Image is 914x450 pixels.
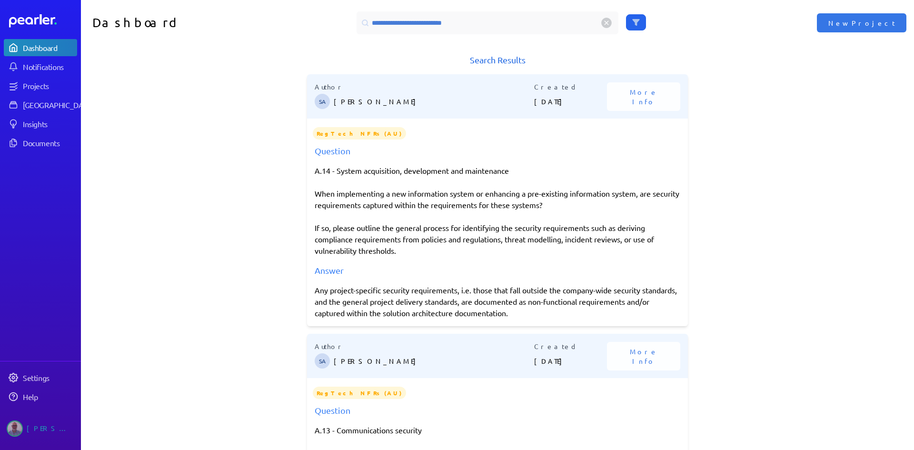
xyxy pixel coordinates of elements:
a: Projects [4,77,77,94]
button: New Project [817,13,906,32]
p: Created [534,82,607,92]
span: Steve Ackermann [315,353,330,369]
div: Projects [23,81,76,90]
p: [PERSON_NAME] [334,351,534,370]
p: Created [534,341,607,351]
span: More Info [618,87,669,106]
a: Dashboard [4,39,77,56]
p: [PERSON_NAME] [334,92,534,111]
button: More Info [607,342,680,370]
p: [DATE] [534,351,607,370]
div: Any project-specific security requirements, i.e. those that fall outside the company-wide securit... [315,284,680,319]
span: RegTech NFRs (AU) [313,127,406,140]
div: Notifications [23,62,76,71]
img: Jason Riches [7,420,23,437]
a: Jason Riches's photo[PERSON_NAME] [4,417,77,440]
a: Documents [4,134,77,151]
a: [GEOGRAPHIC_DATA] [4,96,77,113]
a: Help [4,388,77,405]
a: Dashboard [9,14,77,28]
div: Question [315,144,680,157]
p: Author [315,341,534,351]
div: [PERSON_NAME] [27,420,74,437]
div: Help [23,392,76,401]
div: Insights [23,119,76,129]
div: Question [315,404,680,417]
div: [GEOGRAPHIC_DATA] [23,100,94,110]
button: More Info [607,82,680,111]
span: RegTech NFRs (AU) [313,387,406,399]
p: Author [315,82,534,92]
div: Documents [23,138,76,148]
span: Steve Ackermann [315,94,330,109]
span: New Project [828,18,895,28]
h1: Search Results [307,53,688,67]
p: [DATE] [534,92,607,111]
div: Settings [23,373,76,382]
p: A.14 - System acquisition, development and maintenance When implementing a new information system... [315,165,680,256]
div: Answer [315,264,680,277]
a: Settings [4,369,77,386]
h1: Dashboard [92,11,289,34]
div: Dashboard [23,43,76,52]
span: More Info [618,347,669,366]
a: Insights [4,115,77,132]
a: Notifications [4,58,77,75]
